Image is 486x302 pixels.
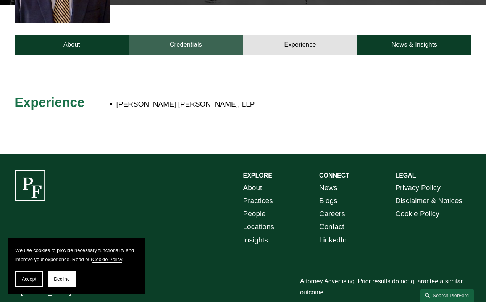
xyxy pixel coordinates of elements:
a: Contact [319,220,344,233]
a: About [243,181,262,194]
section: Cookie banner [8,238,145,294]
a: Experience [243,35,357,54]
a: Cookie Policy [92,257,122,262]
a: Cookie Policy [395,207,439,220]
a: Careers [319,207,345,220]
a: LinkedIn [319,234,347,247]
strong: LEGAL [395,172,416,179]
span: Experience [15,95,84,110]
a: News & Insights [357,35,471,54]
a: People [243,207,266,220]
a: Blogs [319,194,337,207]
a: Disclaimer & Notices [395,194,462,207]
a: Privacy Policy [395,181,441,194]
a: About [15,35,129,54]
span: Decline [54,276,70,282]
a: Search this site [420,289,474,302]
a: News [319,181,337,194]
strong: CONNECT [319,172,349,179]
p: We use cookies to provide necessary functionality and improve your experience. Read our . [15,246,137,264]
span: Accept [22,276,36,282]
a: Locations [243,220,274,233]
a: Credentials [129,35,243,54]
strong: EXPLORE [243,172,272,179]
button: Accept [15,271,43,287]
p: Attorney Advertising. Prior results do not guarantee a similar outcome. [300,276,471,298]
a: Practices [243,194,273,207]
button: Decline [48,271,76,287]
p: [PERSON_NAME] [PERSON_NAME], LLP [116,98,414,111]
a: Insights [243,234,268,247]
